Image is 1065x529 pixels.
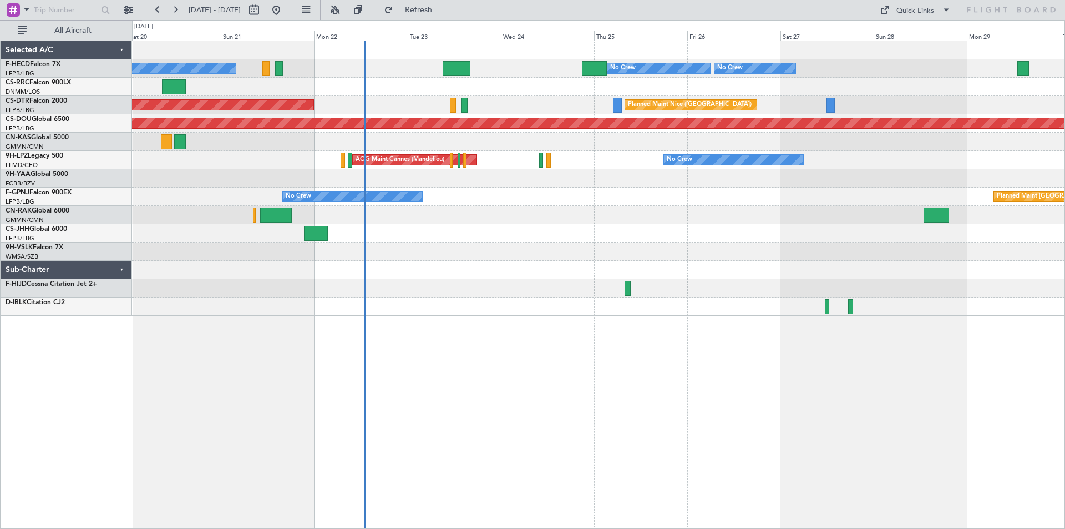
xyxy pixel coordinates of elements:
a: CN-RAKGlobal 6000 [6,208,69,214]
span: 9H-YAA [6,171,31,178]
a: CS-RRCFalcon 900LX [6,79,71,86]
div: [DATE] [134,22,153,32]
span: D-IBLK [6,299,27,306]
div: No Crew [610,60,636,77]
span: [DATE] - [DATE] [189,5,241,15]
div: Sat 27 [780,31,874,41]
span: 9H-VSLK [6,244,33,251]
span: F-GPNJ [6,189,29,196]
span: F-HIJD [6,281,27,288]
div: Fri 26 [687,31,780,41]
span: CS-DTR [6,98,29,104]
button: Quick Links [874,1,956,19]
a: LFPB/LBG [6,106,34,114]
a: DNMM/LOS [6,88,40,96]
a: WMSA/SZB [6,253,38,261]
a: CS-DTRFalcon 2000 [6,98,67,104]
div: Tue 23 [408,31,501,41]
span: CS-JHH [6,226,29,233]
a: GMMN/CMN [6,216,44,224]
span: CS-DOU [6,116,32,123]
div: Sun 28 [874,31,967,41]
button: Refresh [379,1,445,19]
div: No Crew [286,188,311,205]
div: Wed 24 [501,31,594,41]
a: D-IBLKCitation CJ2 [6,299,65,306]
span: CN-RAK [6,208,32,214]
div: Sun 21 [221,31,314,41]
a: CN-KASGlobal 5000 [6,134,69,141]
a: CS-JHHGlobal 6000 [6,226,67,233]
span: CN-KAS [6,134,31,141]
span: Refresh [395,6,442,14]
a: FCBB/BZV [6,179,35,188]
a: GMMN/CMN [6,143,44,151]
button: All Aircraft [12,22,120,39]
div: Mon 22 [314,31,407,41]
a: LFMD/CEQ [6,161,38,169]
a: 9H-LPZLegacy 500 [6,153,63,159]
span: F-HECD [6,61,30,68]
a: F-HECDFalcon 7X [6,61,60,68]
div: Quick Links [896,6,934,17]
div: Thu 25 [594,31,687,41]
a: 9H-YAAGlobal 5000 [6,171,68,178]
a: LFPB/LBG [6,69,34,78]
a: F-GPNJFalcon 900EX [6,189,72,196]
a: LFPB/LBG [6,198,34,206]
div: Sat 20 [128,31,221,41]
span: CS-RRC [6,79,29,86]
a: LFPB/LBG [6,234,34,243]
div: Mon 29 [967,31,1060,41]
div: No Crew [667,152,692,168]
a: CS-DOUGlobal 6500 [6,116,69,123]
div: AOG Maint Cannes (Mandelieu) [356,152,444,168]
div: No Crew [717,60,743,77]
input: Trip Number [34,2,98,18]
span: All Aircraft [29,27,117,34]
span: 9H-LPZ [6,153,28,159]
a: F-HIJDCessna Citation Jet 2+ [6,281,97,288]
a: 9H-VSLKFalcon 7X [6,244,63,251]
a: LFPB/LBG [6,124,34,133]
div: Planned Maint Nice ([GEOGRAPHIC_DATA]) [628,97,752,113]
